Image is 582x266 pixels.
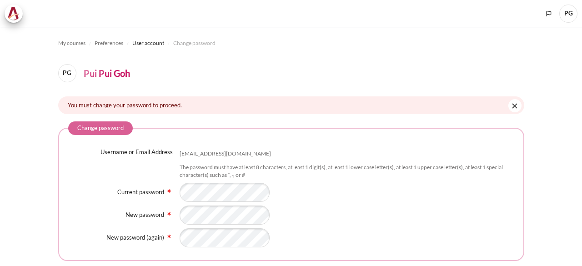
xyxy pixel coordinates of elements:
div: The password must have at least 8 characters, at least 1 digit(s), at least 1 lower case letter(s... [180,164,514,179]
span: PG [559,5,577,23]
a: Architeck Architeck [5,5,27,23]
nav: Navigation bar [58,36,524,50]
img: Architeck [7,7,20,20]
img: Required [166,187,173,195]
span: Preferences [95,39,123,47]
button: Languages [542,7,556,20]
a: Change password [173,38,216,49]
span: Required [166,210,173,216]
span: Required [166,233,173,239]
label: New password (again) [106,234,164,241]
span: My courses [58,39,85,47]
div: You must change your password to proceed. [58,96,524,114]
label: Username or Email Address [100,148,173,157]
span: PG [58,64,76,82]
a: User menu [559,5,577,23]
img: Required [166,210,173,217]
legend: Change password [68,121,133,135]
span: User account [132,39,164,47]
img: Required [166,233,173,240]
div: [EMAIL_ADDRESS][DOMAIN_NAME] [180,150,271,158]
a: PG [58,64,80,82]
span: Required [166,187,173,193]
label: Current password [117,188,164,196]
h4: Pui Pui Goh [84,66,130,80]
span: Change password [173,39,216,47]
label: New password [125,211,164,218]
a: Preferences [95,38,123,49]
a: My courses [58,38,85,49]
